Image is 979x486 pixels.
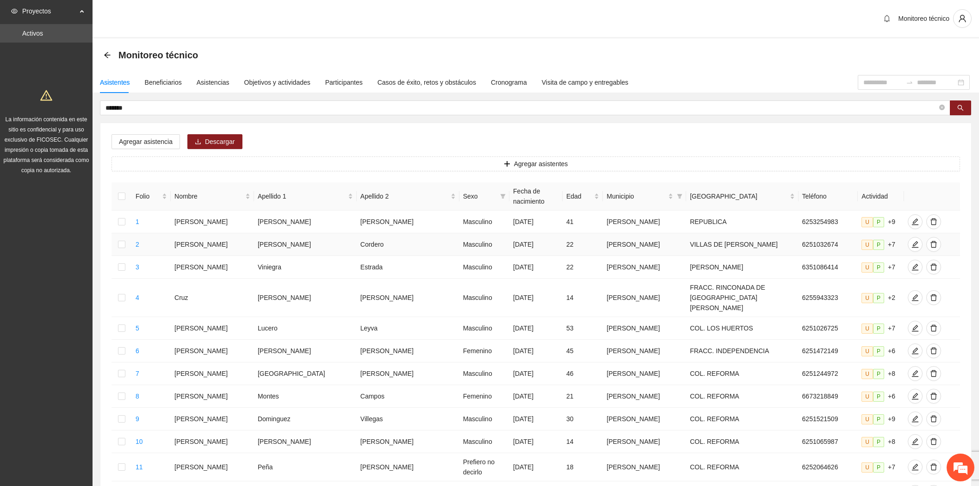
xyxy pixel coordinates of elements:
td: Masculino [459,256,509,279]
div: Visita de campo y entregables [542,77,628,87]
td: [PERSON_NAME] [254,233,357,256]
td: Montes [254,385,357,408]
td: [DATE] [509,340,563,362]
td: [PERSON_NAME] [603,430,686,453]
td: 46 [563,362,603,385]
td: 22 [563,233,603,256]
td: Peña [254,453,357,481]
td: Masculino [459,211,509,233]
span: P [873,217,884,227]
span: Proyectos [22,2,77,20]
span: U [861,414,873,424]
a: 10 [136,438,143,445]
th: Municipio [603,182,686,211]
td: 30 [563,408,603,430]
span: delete [927,263,941,271]
span: edit [908,294,922,301]
td: 6253254983 [799,211,858,233]
td: [PERSON_NAME] [603,211,686,233]
button: bell [880,11,894,26]
span: U [861,240,873,250]
span: U [861,346,873,356]
td: +7 [858,256,904,279]
td: 6251521509 [799,408,858,430]
span: delete [927,324,941,332]
td: [PERSON_NAME] [357,211,459,233]
button: edit [908,434,923,449]
button: delete [926,460,941,474]
td: COL. REFORMA [686,430,798,453]
th: Teléfono [799,182,858,211]
td: [DATE] [509,430,563,453]
span: delete [927,393,941,400]
td: FRACC. RINCONADA DE [GEOGRAPHIC_DATA][PERSON_NAME] [686,279,798,317]
button: downloadDescargar [187,134,242,149]
td: Cordero [357,233,459,256]
span: U [861,369,873,379]
div: Participantes [325,77,363,87]
span: U [861,392,873,402]
span: U [861,437,873,447]
a: 11 [136,463,143,471]
td: 21 [563,385,603,408]
span: delete [927,218,941,225]
button: delete [926,214,941,229]
td: [PERSON_NAME] [603,408,686,430]
span: P [873,437,884,447]
button: delete [926,290,941,305]
td: +7 [858,453,904,481]
span: [GEOGRAPHIC_DATA] [690,191,787,201]
td: +9 [858,211,904,233]
button: edit [908,389,923,404]
td: [PERSON_NAME] [686,256,798,279]
a: 1 [136,218,139,225]
div: Asistentes [100,77,130,87]
button: edit [908,214,923,229]
span: to [906,79,913,86]
td: 6351086414 [799,256,858,279]
td: Leyva [357,317,459,340]
td: 6251244972 [799,362,858,385]
td: [PERSON_NAME] [357,362,459,385]
button: edit [908,237,923,252]
span: Monitoreo técnico [118,48,198,62]
td: 6252064626 [799,453,858,481]
td: COL. LOS HUERTOS [686,317,798,340]
button: delete [926,343,941,358]
td: Masculino [459,233,509,256]
td: 6251472149 [799,340,858,362]
td: [PERSON_NAME] [603,317,686,340]
span: Monitoreo técnico [898,15,949,22]
td: [DATE] [509,317,563,340]
button: delete [926,260,941,274]
button: edit [908,460,923,474]
td: [PERSON_NAME] [357,279,459,317]
span: Descargar [205,137,235,147]
a: Activos [22,30,43,37]
td: [DATE] [509,211,563,233]
button: edit [908,411,923,426]
td: Estrada [357,256,459,279]
span: edit [908,438,922,445]
span: U [861,462,873,473]
span: edit [908,370,922,377]
span: close-circle [939,104,945,112]
td: COL. REFORMA [686,362,798,385]
td: +6 [858,385,904,408]
td: +8 [858,362,904,385]
td: [DATE] [509,279,563,317]
td: +6 [858,340,904,362]
td: Lucero [254,317,357,340]
span: edit [908,347,922,355]
a: 8 [136,393,139,400]
a: 7 [136,370,139,377]
span: Municipio [607,191,666,201]
td: [PERSON_NAME] [171,408,254,430]
td: 6251065987 [799,430,858,453]
td: +7 [858,317,904,340]
div: Cronograma [491,77,527,87]
td: [PERSON_NAME] [603,279,686,317]
div: Back [104,51,111,59]
td: [PERSON_NAME] [171,256,254,279]
span: delete [927,347,941,355]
